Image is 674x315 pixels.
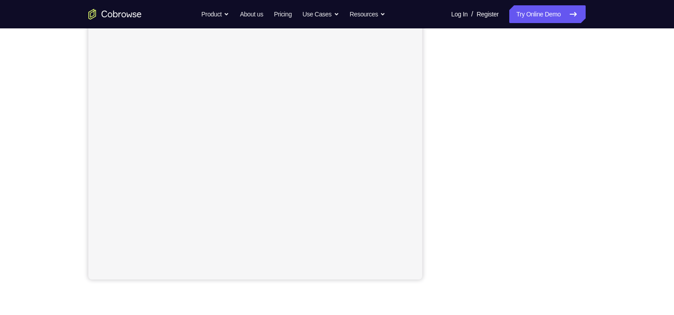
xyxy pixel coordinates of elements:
a: Try Online Demo [509,5,586,23]
button: Use Cases [302,5,339,23]
a: Register [477,5,499,23]
span: / [471,9,473,20]
a: Go to the home page [88,9,142,20]
a: About us [240,5,263,23]
a: Log In [451,5,468,23]
button: Resources [350,5,386,23]
a: Pricing [274,5,292,23]
button: Product [202,5,230,23]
